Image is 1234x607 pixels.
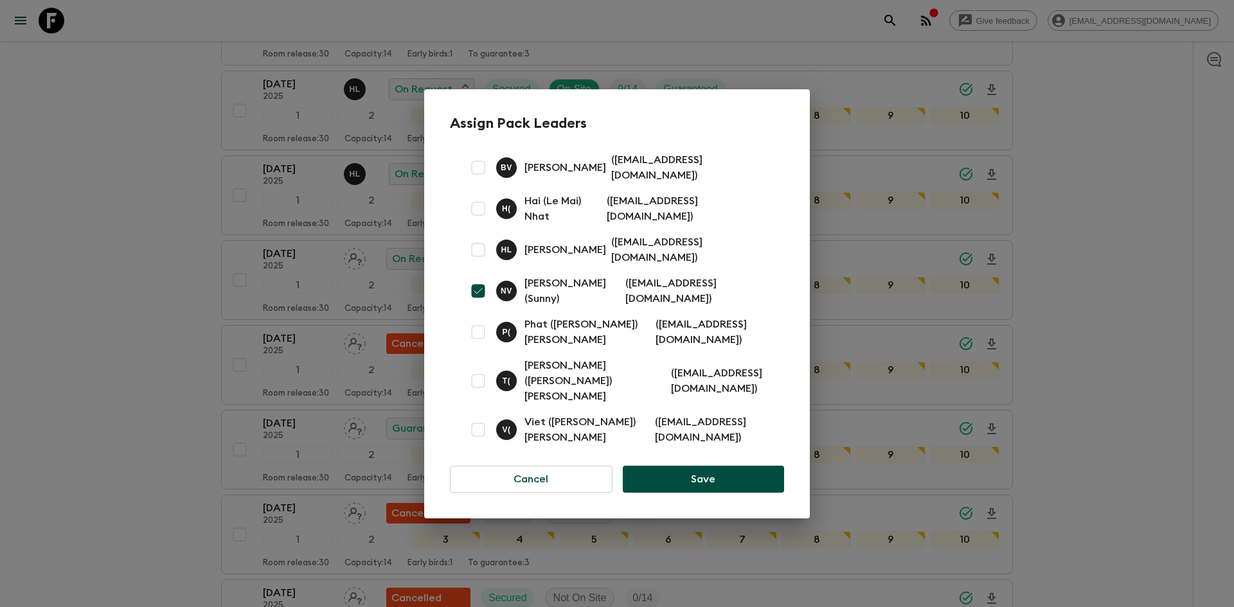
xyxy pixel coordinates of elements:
p: B V [501,163,512,173]
p: Hai (Le Mai) Nhat [524,193,602,224]
h2: Assign Pack Leaders [450,115,784,132]
p: ( [EMAIL_ADDRESS][DOMAIN_NAME] ) [607,193,769,224]
p: Phat ([PERSON_NAME]) [PERSON_NAME] [524,317,650,347]
p: [PERSON_NAME] [524,242,606,258]
p: [PERSON_NAME] ([PERSON_NAME]) [PERSON_NAME] [524,358,666,404]
p: Viet ([PERSON_NAME]) [PERSON_NAME] [524,414,650,445]
p: ( [EMAIL_ADDRESS][DOMAIN_NAME] ) [611,234,769,265]
button: Save [623,466,784,493]
p: ( [EMAIL_ADDRESS][DOMAIN_NAME] ) [625,276,769,306]
p: H ( [502,204,511,214]
p: P ( [502,327,510,337]
p: N V [501,286,512,296]
p: [PERSON_NAME] (Sunny) [524,276,620,306]
p: [PERSON_NAME] [524,160,606,175]
button: Cancel [450,466,613,493]
p: ( [EMAIL_ADDRESS][DOMAIN_NAME] ) [611,152,769,183]
p: V ( [502,425,510,435]
p: ( [EMAIL_ADDRESS][DOMAIN_NAME] ) [655,414,769,445]
p: H L [501,245,512,255]
p: T ( [503,376,511,386]
p: ( [EMAIL_ADDRESS][DOMAIN_NAME] ) [656,317,769,347]
p: ( [EMAIL_ADDRESS][DOMAIN_NAME] ) [671,365,769,396]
